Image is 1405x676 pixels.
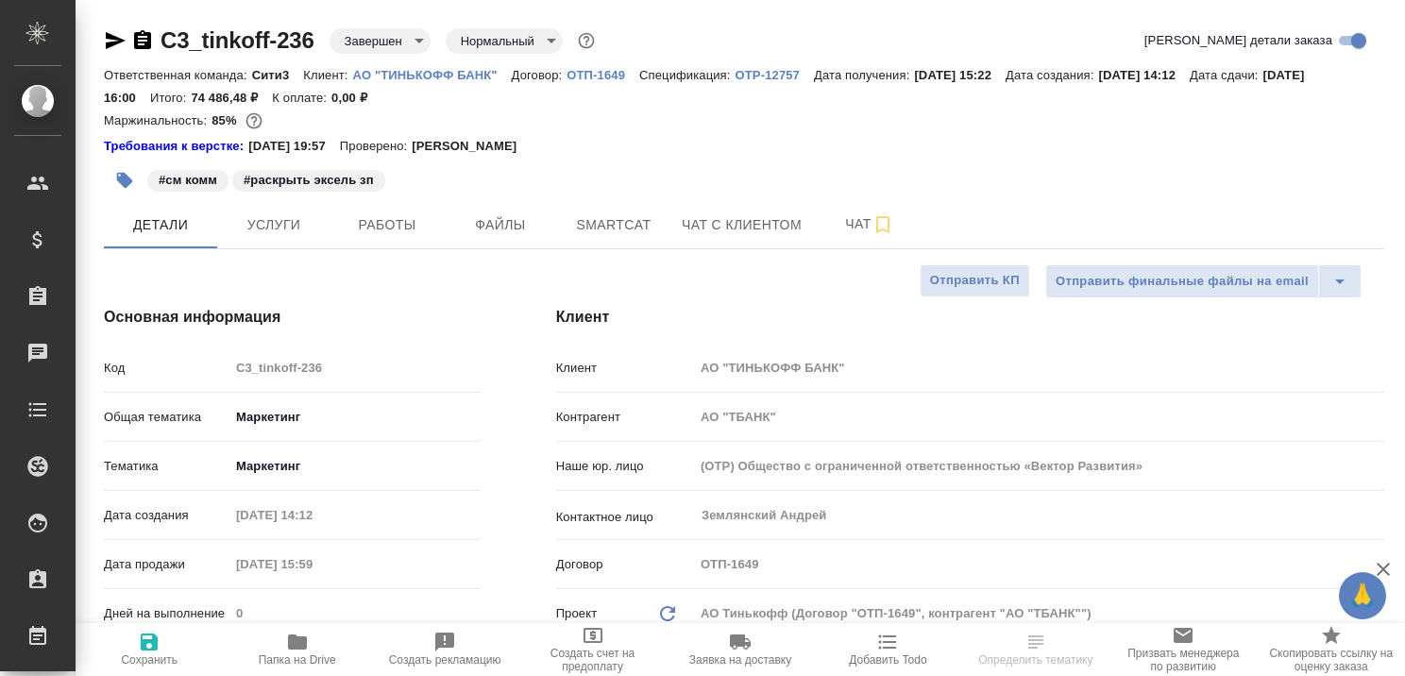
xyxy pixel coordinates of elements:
a: ОТП-1649 [567,66,639,82]
input: Пустое поле [694,403,1384,431]
button: Скопировать ссылку [131,29,154,52]
a: АО "ТИНЬКОФФ БАНК" [353,66,512,82]
span: Заявка на доставку [689,653,791,667]
button: Доп статусы указывают на важность/срочность заказа [574,28,599,53]
button: Призвать менеджера по развитию [1109,623,1257,676]
p: Дней на выполнение [104,604,229,623]
span: 🙏 [1346,576,1379,616]
span: Отправить КП [930,270,1020,292]
button: Отправить КП [920,264,1030,297]
p: [DATE] 14:12 [1098,68,1190,82]
span: Файлы [455,213,546,237]
input: Пустое поле [229,354,481,381]
p: Тематика [104,457,229,476]
span: Работы [342,213,432,237]
svg: Подписаться [872,213,894,236]
button: Нормальный [455,33,540,49]
div: Маркетинг [229,450,481,482]
p: Договор: [512,68,567,82]
button: 9341.02 RUB; [242,109,266,133]
span: Создать счет на предоплату [530,647,654,673]
p: Контрагент [556,408,694,427]
input: Пустое поле [694,550,1384,578]
p: Дата создания: [1006,68,1098,82]
p: [DATE] 15:22 [914,68,1006,82]
button: Завершен [339,33,408,49]
span: Чат [824,212,915,236]
p: Дата создания [104,506,229,525]
span: Отправить финальные файлы на email [1056,271,1309,293]
button: Создать счет на предоплату [518,623,666,676]
div: Маркетинг [229,401,481,433]
button: Скопировать ссылку для ЯМессенджера [104,29,127,52]
p: Код [104,359,229,378]
input: Пустое поле [694,354,1384,381]
span: Smartcat [568,213,659,237]
span: см комм [145,171,230,187]
h4: Клиент [556,306,1384,329]
h4: Основная информация [104,306,481,329]
input: Пустое поле [694,452,1384,480]
a: C3_tinkoff-236 [161,27,314,53]
p: Клиент: [303,68,352,82]
p: Клиент [556,359,694,378]
p: Итого: [150,91,191,105]
span: Создать рекламацию [389,653,501,667]
p: 74 486,48 ₽ [191,91,272,105]
p: К оплате: [272,91,331,105]
button: Папка на Drive [223,623,370,676]
span: Детали [115,213,206,237]
div: АО Тинькофф (Договор "ОТП-1649", контрагент "АО "ТБАНК"") [694,598,1384,630]
p: [PERSON_NAME] [412,137,531,156]
span: Добавить Todo [849,653,926,667]
p: Дата сдачи: [1190,68,1262,82]
p: Наше юр. лицо [556,457,694,476]
p: Проверено: [340,137,413,156]
div: Нажми, чтобы открыть папку с инструкцией [104,137,248,156]
button: 🙏 [1339,572,1386,619]
button: Добавить Todo [814,623,961,676]
p: #раскрыть эксель зп [244,171,374,190]
p: [DATE] 19:57 [248,137,340,156]
span: Сохранить [121,653,178,667]
p: ОТП-1649 [567,68,639,82]
span: раскрыть эксель зп [230,171,387,187]
button: Создать рекламацию [371,623,518,676]
p: 0,00 ₽ [331,91,381,105]
input: Пустое поле [229,501,395,529]
button: Сохранить [76,623,223,676]
p: Договор [556,555,694,574]
p: Спецификация: [639,68,735,82]
a: Требования к верстке: [104,137,248,156]
button: Заявка на доставку [667,623,814,676]
span: Определить тематику [978,653,1092,667]
span: Папка на Drive [259,653,336,667]
button: Определить тематику [962,623,1109,676]
p: Маржинальность: [104,113,212,127]
span: Чат с клиентом [682,213,802,237]
p: OTP-12757 [736,68,814,82]
span: Услуги [229,213,319,237]
div: split button [1045,264,1362,298]
p: Дата продажи [104,555,229,574]
input: Пустое поле [229,600,481,627]
p: АО "ТИНЬКОФФ БАНК" [353,68,512,82]
button: Добавить тэг [104,160,145,201]
p: #см комм [159,171,217,190]
span: Призвать менеджера по развитию [1121,647,1245,673]
div: Завершен [330,28,431,54]
button: Скопировать ссылку на оценку заказа [1258,623,1405,676]
button: Отправить финальные файлы на email [1045,264,1319,298]
p: Проект [556,604,598,623]
p: Дата получения: [814,68,914,82]
p: Контактное лицо [556,508,694,527]
p: Ответственная команда: [104,68,252,82]
p: 85% [212,113,241,127]
span: Скопировать ссылку на оценку заказа [1269,647,1394,673]
p: Сити3 [252,68,304,82]
div: Завершен [446,28,563,54]
p: Общая тематика [104,408,229,427]
span: [PERSON_NAME] детали заказа [1144,31,1332,50]
input: Пустое поле [229,550,395,578]
a: OTP-12757 [736,66,814,82]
